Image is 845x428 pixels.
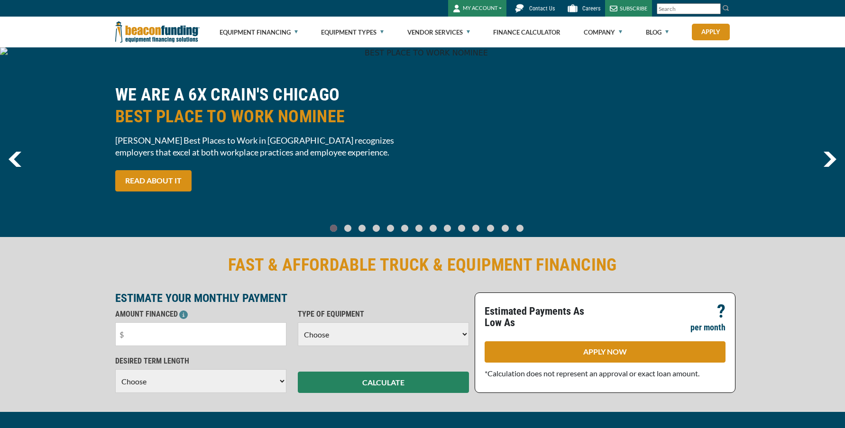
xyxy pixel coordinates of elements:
[321,17,384,47] a: Equipment Types
[115,309,286,320] p: AMOUNT FINANCED
[582,5,600,12] span: Careers
[328,224,339,232] a: Go To Slide 0
[493,17,560,47] a: Finance Calculator
[9,152,21,167] img: Left Navigator
[413,224,424,232] a: Go To Slide 6
[711,5,718,13] a: Clear search text
[356,224,367,232] a: Go To Slide 2
[485,306,599,328] p: Estimated Payments As Low As
[115,84,417,127] h2: WE ARE A 6X CRAIN'S CHICAGO
[342,224,353,232] a: Go To Slide 1
[115,17,200,47] img: Beacon Funding Corporation logo
[407,17,470,47] a: Vendor Services
[115,170,192,191] a: READ ABOUT IT
[584,17,622,47] a: Company
[485,341,726,363] a: APPLY NOW
[646,17,669,47] a: Blog
[298,309,469,320] p: TYPE OF EQUIPMENT
[220,17,298,47] a: Equipment Financing
[470,224,482,232] a: Go To Slide 10
[456,224,467,232] a: Go To Slide 9
[717,306,726,317] p: ?
[115,292,469,304] p: ESTIMATE YOUR MONTHLY PAYMENT
[115,355,286,367] p: DESIRED TERM LENGTH
[385,224,396,232] a: Go To Slide 4
[399,224,410,232] a: Go To Slide 5
[370,224,382,232] a: Go To Slide 3
[823,152,836,167] a: next
[427,224,439,232] a: Go To Slide 7
[115,254,730,276] h2: FAST & AFFORDABLE TRUCK & EQUIPMENT FINANCING
[529,5,555,12] span: Contact Us
[823,152,836,167] img: Right Navigator
[115,322,286,346] input: $
[722,4,730,12] img: Search
[692,24,730,40] a: Apply
[514,224,526,232] a: Go To Slide 13
[690,322,726,333] p: per month
[657,3,721,14] input: Search
[485,369,699,378] span: *Calculation does not represent an approval or exact loan amount.
[298,372,469,393] button: CALCULATE
[441,224,453,232] a: Go To Slide 8
[115,135,417,158] span: [PERSON_NAME] Best Places to Work in [GEOGRAPHIC_DATA] recognizes employers that excel at both wo...
[9,152,21,167] a: previous
[499,224,511,232] a: Go To Slide 12
[485,224,496,232] a: Go To Slide 11
[115,106,417,127] span: BEST PLACE TO WORK NOMINEE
